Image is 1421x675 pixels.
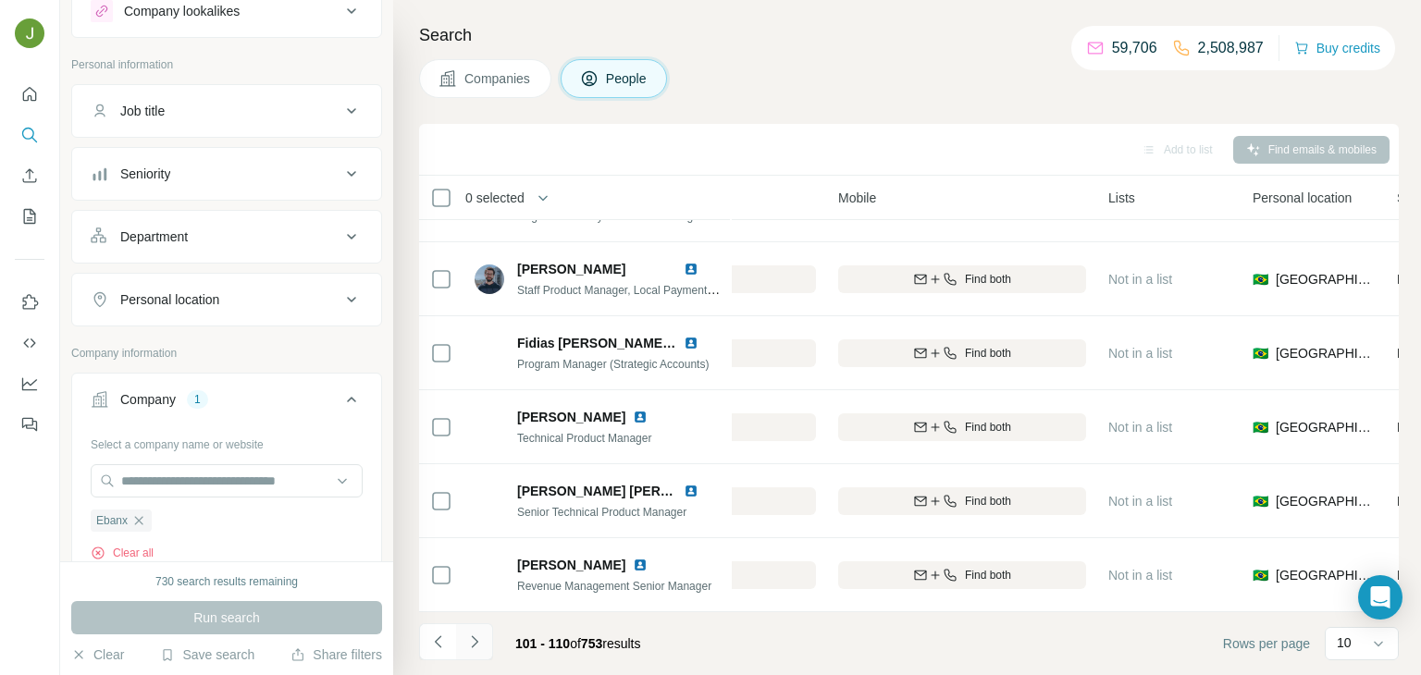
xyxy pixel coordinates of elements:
img: LinkedIn logo [633,410,648,424]
span: Technical Product Manager [517,432,651,445]
p: Personal information [71,56,382,73]
div: Department [120,227,188,246]
img: Avatar [475,560,504,590]
p: 59,706 [1112,37,1157,59]
span: Lists [1108,189,1135,207]
span: Revenue Management Senior Manager [517,580,711,593]
span: 0 selected [465,189,525,207]
button: Seniority [72,152,381,196]
button: Department [72,215,381,259]
button: Save search [160,645,254,664]
span: [GEOGRAPHIC_DATA] [1276,270,1375,288]
button: Use Surfe on LinkedIn [15,286,44,319]
button: Find both [838,487,1086,515]
p: 2,508,987 [1198,37,1264,59]
span: 🇧🇷 [1253,492,1268,510]
div: Job title [120,102,165,120]
span: of [570,636,581,651]
span: Not in a list [1108,494,1172,509]
img: Avatar [475,412,504,442]
span: 🇧🇷 [1253,418,1268,436]
div: Select a company name or website [91,429,363,453]
img: Avatar [475,486,504,516]
div: Company [120,390,176,409]
span: 753 [581,636,602,651]
span: 🇧🇷 [1253,344,1268,362]
button: Personal location [72,277,381,322]
button: Enrich CSV [15,159,44,192]
span: Personal location [1253,189,1352,207]
span: Fidias [PERSON_NAME] [PERSON_NAME] [517,336,779,350]
button: Feedback [15,408,44,441]
img: Avatar [475,338,504,368]
button: Buy credits [1294,35,1380,61]
span: [PERSON_NAME] [517,410,625,424]
span: Not in a list [1108,568,1172,583]
div: Open Intercom Messenger [1358,575,1402,620]
p: 10 [1337,633,1352,652]
div: Company lookalikes [124,2,240,20]
div: Seniority [120,165,170,183]
span: [PERSON_NAME] [517,556,625,574]
span: [PERSON_NAME] [PERSON_NAME] [517,484,738,498]
button: Navigate to previous page [419,623,456,660]
img: LinkedIn logo [633,558,648,572]
img: LinkedIn logo [684,336,698,350]
span: [GEOGRAPHIC_DATA] [1276,566,1375,584]
button: Company1 [72,377,381,429]
div: Personal location [120,290,219,309]
button: My lists [15,200,44,233]
button: Share filters [290,645,382,664]
span: Not in a list [1108,346,1172,361]
span: Rows per page [1223,634,1310,653]
span: Find both [965,493,1011,509]
h4: Search [419,22,1399,48]
button: Navigate to next page [456,623,493,660]
span: Companies [464,69,532,88]
button: Find both [838,339,1086,367]
button: Find both [838,265,1086,293]
span: [GEOGRAPHIC_DATA] [1276,344,1375,362]
button: Quick start [15,78,44,111]
span: results [515,636,640,651]
span: Mobile [838,189,876,207]
button: Use Surfe API [15,326,44,360]
span: Regional Country Growth Sr Manager [GEOGRAPHIC_DATA] & [GEOGRAPHIC_DATA] [517,208,951,223]
span: 🇧🇷 [1253,566,1268,584]
span: Staff Product Manager, Local Payment Methods, Open Finance & Core Banking [517,282,909,297]
span: [GEOGRAPHIC_DATA] [1276,418,1375,436]
img: LinkedIn logo [684,484,698,498]
button: Clear [71,645,124,664]
span: 🇧🇷 [1253,270,1268,288]
span: Senior Technical Product Manager [517,506,686,519]
span: Find both [965,567,1011,583]
p: Company information [71,345,382,362]
span: Find both [965,345,1011,362]
div: 1 [187,391,208,408]
button: Job title [72,89,381,133]
span: [GEOGRAPHIC_DATA] [1276,492,1375,510]
span: [PERSON_NAME] [517,262,625,276]
span: Program Manager (Strategic Accounts) [517,358,709,371]
span: 101 - 110 [515,636,570,651]
span: Not in a list [1108,420,1172,435]
button: Search [15,118,44,152]
span: Ebanx [96,512,128,529]
button: Dashboard [15,367,44,400]
button: Clear all [91,545,154,561]
span: Find both [965,419,1011,436]
div: 730 search results remaining [155,573,298,590]
img: LinkedIn logo [684,262,698,276]
span: Find both [965,271,1011,288]
span: People [606,69,649,88]
img: Avatar [15,18,44,48]
button: Find both [838,413,1086,441]
span: Not in a list [1108,272,1172,287]
button: Find both [838,561,1086,589]
img: Avatar [475,264,504,294]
